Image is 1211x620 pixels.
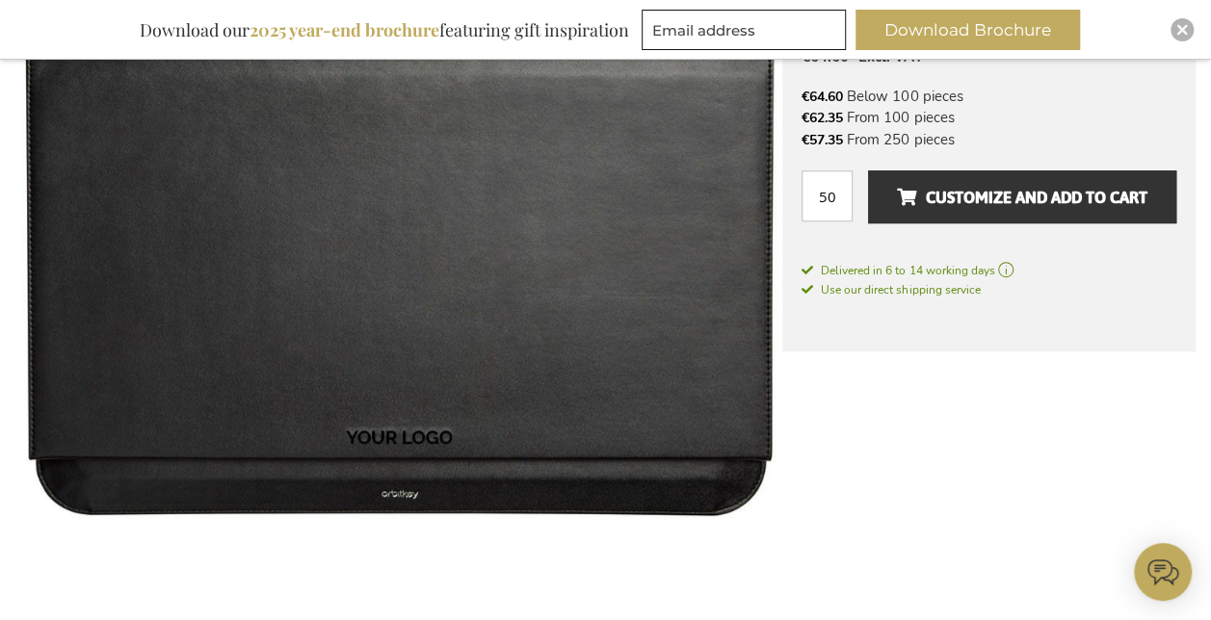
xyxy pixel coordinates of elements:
[802,170,853,221] input: Qty
[1134,543,1192,601] iframe: belco-activator-frame
[131,10,638,50] div: Download our featuring gift inspiration
[856,10,1080,50] button: Download Brochure
[250,18,439,41] b: 2025 year-end brochure
[802,129,1176,150] li: From 250 pieces
[802,109,843,127] span: €62.35
[802,88,843,106] span: €64.60
[802,131,843,149] span: €57.35
[802,279,980,298] a: Use our direct shipping service
[802,262,1176,279] a: Delivered in 6 to 14 working days
[1171,18,1194,41] div: Close
[802,86,1176,107] li: Below 100 pieces
[642,10,852,56] form: marketing offers and promotions
[802,282,980,297] span: Use our direct shipping service
[1176,24,1188,36] img: Close
[897,182,1147,213] span: Customize and add to cart
[802,107,1176,128] li: From 100 pieces
[868,170,1176,223] button: Customize and add to cart
[642,10,846,50] input: Email address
